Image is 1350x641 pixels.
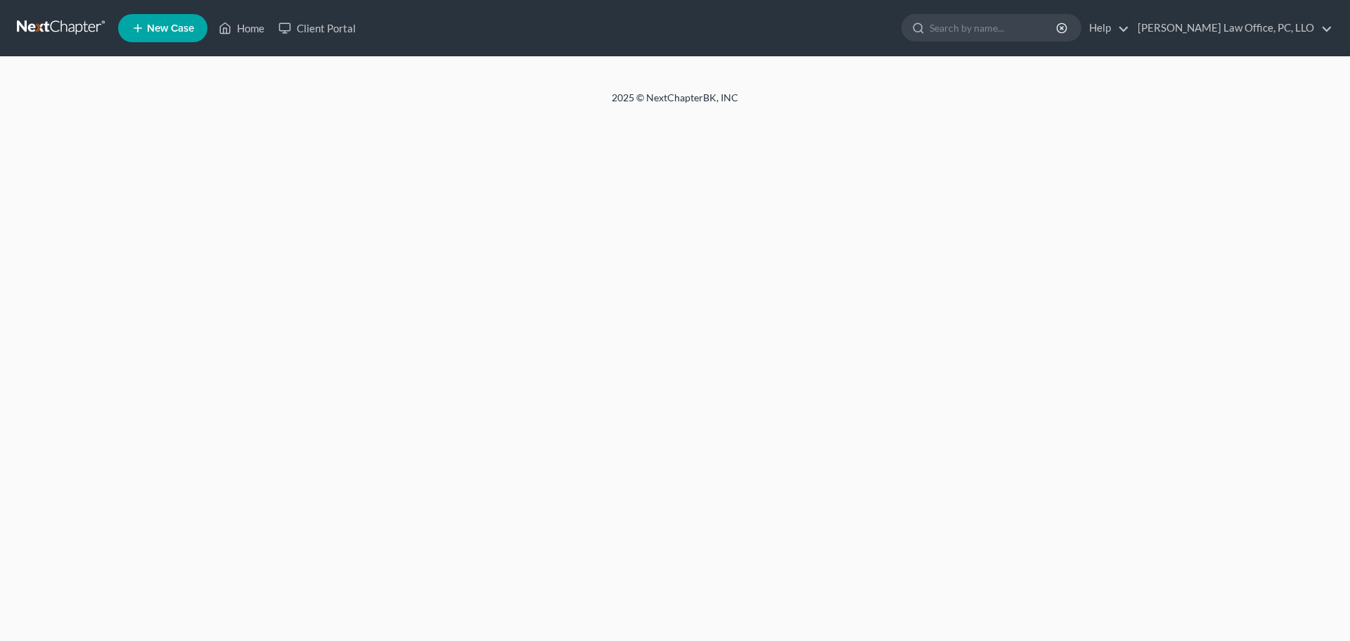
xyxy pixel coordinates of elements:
a: Client Portal [271,15,363,41]
a: Help [1082,15,1129,41]
div: 2025 © NextChapterBK, INC [274,91,1076,116]
a: [PERSON_NAME] Law Office, PC, LLO [1131,15,1332,41]
span: New Case [147,23,194,34]
a: Home [212,15,271,41]
input: Search by name... [930,15,1058,41]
